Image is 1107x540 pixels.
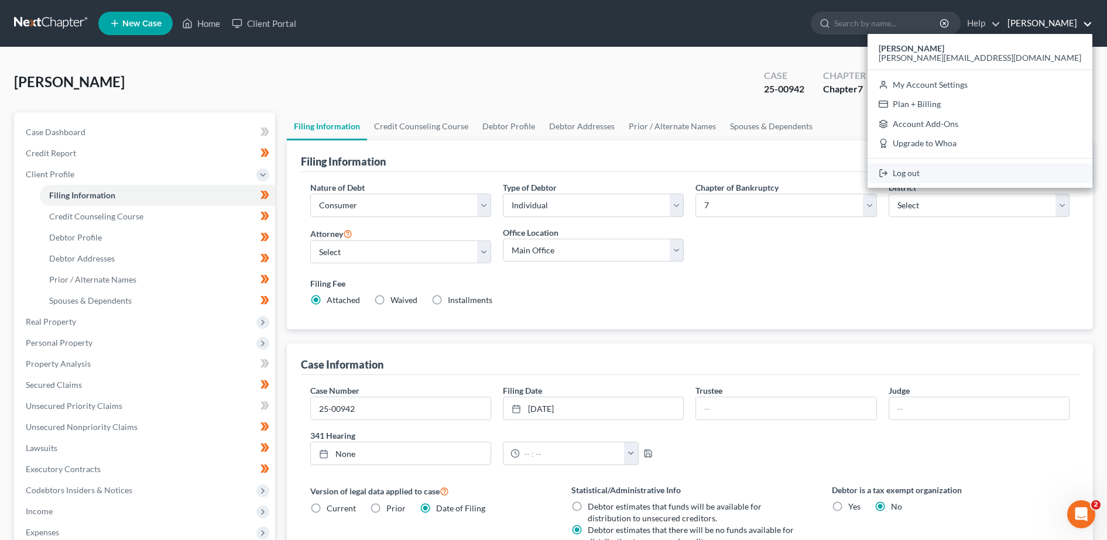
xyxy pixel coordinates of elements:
[26,169,74,179] span: Client Profile
[40,269,275,290] a: Prior / Alternate Names
[49,274,136,284] span: Prior / Alternate Names
[503,397,683,419] a: [DATE]
[695,384,722,397] label: Trustee
[26,443,57,453] span: Lawsuits
[386,503,406,513] span: Prior
[723,112,820,140] a: Spouses & Dependents
[287,112,367,140] a: Filing Information
[40,185,275,206] a: Filing Information
[868,134,1092,154] a: Upgrade to Whoa
[26,359,91,369] span: Property Analysis
[49,211,143,221] span: Credit Counseling Course
[823,82,866,96] div: Chapter
[823,69,866,82] div: Chapter
[310,484,548,498] label: Version of legal data applied to case
[26,401,122,411] span: Unsecured Priority Claims
[503,384,542,397] label: Filing Date
[40,290,275,311] a: Spouses & Dependents
[832,484,1070,496] label: Debtor is a tax exempt organization
[868,34,1092,188] div: [PERSON_NAME]
[301,154,386,168] div: Filing Information
[327,503,356,513] span: Current
[16,395,275,417] a: Unsecured Priority Claims
[436,503,485,513] span: Date of Filing
[696,397,876,419] input: --
[1067,500,1095,528] iframe: Intercom live chat
[868,75,1092,95] a: My Account Settings
[891,501,902,511] span: No
[1002,13,1092,34] a: [PERSON_NAME]
[1091,500,1101,510] span: 2
[879,53,1081,63] span: [PERSON_NAME][EMAIL_ADDRESS][DOMAIN_NAME]
[834,12,941,34] input: Search by name...
[14,73,125,90] span: [PERSON_NAME]
[475,112,542,140] a: Debtor Profile
[311,442,491,465] a: None
[868,114,1092,134] a: Account Add-Ons
[503,226,558,239] label: Office Location
[16,438,275,459] a: Lawsuits
[889,397,1069,419] input: --
[868,94,1092,114] a: Plan + Billing
[868,163,1092,183] a: Log out
[304,429,690,442] label: 341 Hearing
[176,13,226,34] a: Home
[40,227,275,248] a: Debtor Profile
[301,357,383,372] div: Case Information
[571,484,809,496] label: Statistical/Administrative Info
[40,248,275,269] a: Debtor Addresses
[26,338,92,348] span: Personal Property
[49,232,102,242] span: Debtor Profile
[390,295,417,305] span: Waived
[26,380,82,390] span: Secured Claims
[848,501,861,511] span: Yes
[961,13,1000,34] a: Help
[26,527,59,537] span: Expenses
[879,43,944,53] strong: [PERSON_NAME]
[26,464,101,474] span: Executory Contracts
[503,181,557,194] label: Type of Debtor
[26,127,85,137] span: Case Dashboard
[40,206,275,227] a: Credit Counseling Course
[310,181,365,194] label: Nature of Debt
[448,295,492,305] span: Installments
[542,112,622,140] a: Debtor Addresses
[26,148,76,158] span: Credit Report
[49,295,132,305] span: Spouses & Dependents
[16,143,275,164] a: Credit Report
[367,112,475,140] a: Credit Counseling Course
[764,69,804,82] div: Case
[858,83,863,94] span: 7
[695,181,779,194] label: Chapter of Bankruptcy
[622,112,723,140] a: Prior / Alternate Names
[310,384,359,397] label: Case Number
[26,485,132,495] span: Codebtors Insiders & Notices
[310,226,352,240] label: Attorney
[122,19,162,28] span: New Case
[327,295,360,305] span: Attached
[16,417,275,438] a: Unsecured Nonpriority Claims
[311,397,491,419] input: Enter case number...
[26,317,76,326] span: Real Property
[16,122,275,143] a: Case Dashboard
[16,353,275,374] a: Property Analysis
[16,374,275,395] a: Secured Claims
[26,506,53,516] span: Income
[49,253,115,263] span: Debtor Addresses
[49,190,115,200] span: Filing Information
[310,277,1070,290] label: Filing Fee
[520,442,625,465] input: -- : --
[588,501,762,523] span: Debtor estimates that funds will be available for distribution to unsecured creditors.
[764,82,804,96] div: 25-00942
[226,13,302,34] a: Client Portal
[889,384,910,397] label: Judge
[16,459,275,480] a: Executory Contracts
[26,422,138,432] span: Unsecured Nonpriority Claims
